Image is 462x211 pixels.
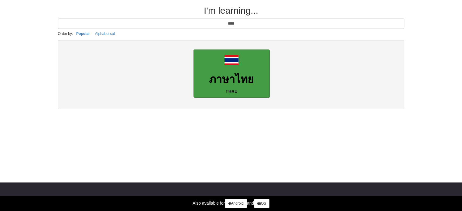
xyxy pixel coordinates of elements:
button: Alphabetical [93,30,117,37]
a: Android [225,199,247,208]
small: Order by: [58,32,73,36]
button: Popular [74,30,92,37]
small: Thai [225,89,238,93]
a: iOS [254,199,269,208]
h3: ภาษาไทย [197,73,266,85]
h2: I'm learning... [58,5,404,15]
a: ภาษาไทยThai [193,49,269,98]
